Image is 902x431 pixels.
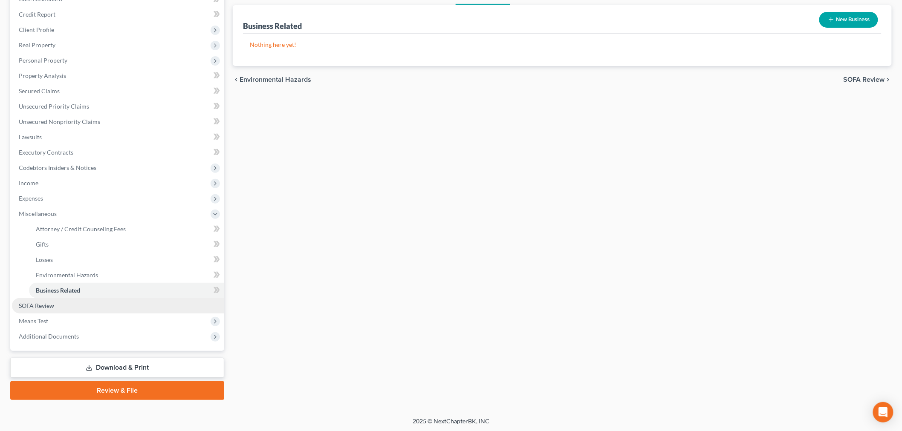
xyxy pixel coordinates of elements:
span: Business Related [36,287,80,294]
a: Gifts [29,237,224,252]
a: Download & Print [10,358,224,378]
span: SOFA Review [844,76,885,83]
a: Unsecured Priority Claims [12,99,224,114]
p: Nothing here yet! [250,40,875,49]
span: Personal Property [19,57,67,64]
a: Environmental Hazards [29,267,224,283]
span: Environmental Hazards [36,271,98,279]
a: Property Analysis [12,68,224,83]
a: Executory Contracts [12,145,224,160]
span: Codebtors Insiders & Notices [19,164,96,171]
span: Income [19,179,38,187]
div: Open Intercom Messenger [873,402,893,422]
span: Additional Documents [19,333,79,340]
span: Attorney / Credit Counseling Fees [36,225,126,233]
span: Losses [36,256,53,263]
span: Means Test [19,317,48,325]
a: Secured Claims [12,83,224,99]
i: chevron_left [233,76,240,83]
span: Expenses [19,195,43,202]
a: Review & File [10,381,224,400]
button: SOFA Review chevron_right [844,76,892,83]
span: Environmental Hazards [240,76,311,83]
span: Secured Claims [19,87,60,95]
button: chevron_left Environmental Hazards [233,76,311,83]
span: Unsecured Nonpriority Claims [19,118,100,125]
span: Lawsuits [19,133,42,141]
a: Attorney / Credit Counseling Fees [29,221,224,237]
span: Executory Contracts [19,149,73,156]
a: Losses [29,252,224,267]
a: Credit Report [12,7,224,22]
span: Property Analysis [19,72,66,79]
button: New Business [819,12,878,28]
span: Unsecured Priority Claims [19,103,89,110]
span: Gifts [36,241,49,248]
a: Unsecured Nonpriority Claims [12,114,224,129]
a: Lawsuits [12,129,224,145]
div: Business Related [243,21,302,31]
span: Real Property [19,41,55,49]
span: Credit Report [19,11,55,18]
span: Client Profile [19,26,54,33]
span: Miscellaneous [19,210,57,217]
i: chevron_right [885,76,892,83]
span: SOFA Review [19,302,54,309]
a: SOFA Review [12,298,224,313]
a: Business Related [29,283,224,298]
